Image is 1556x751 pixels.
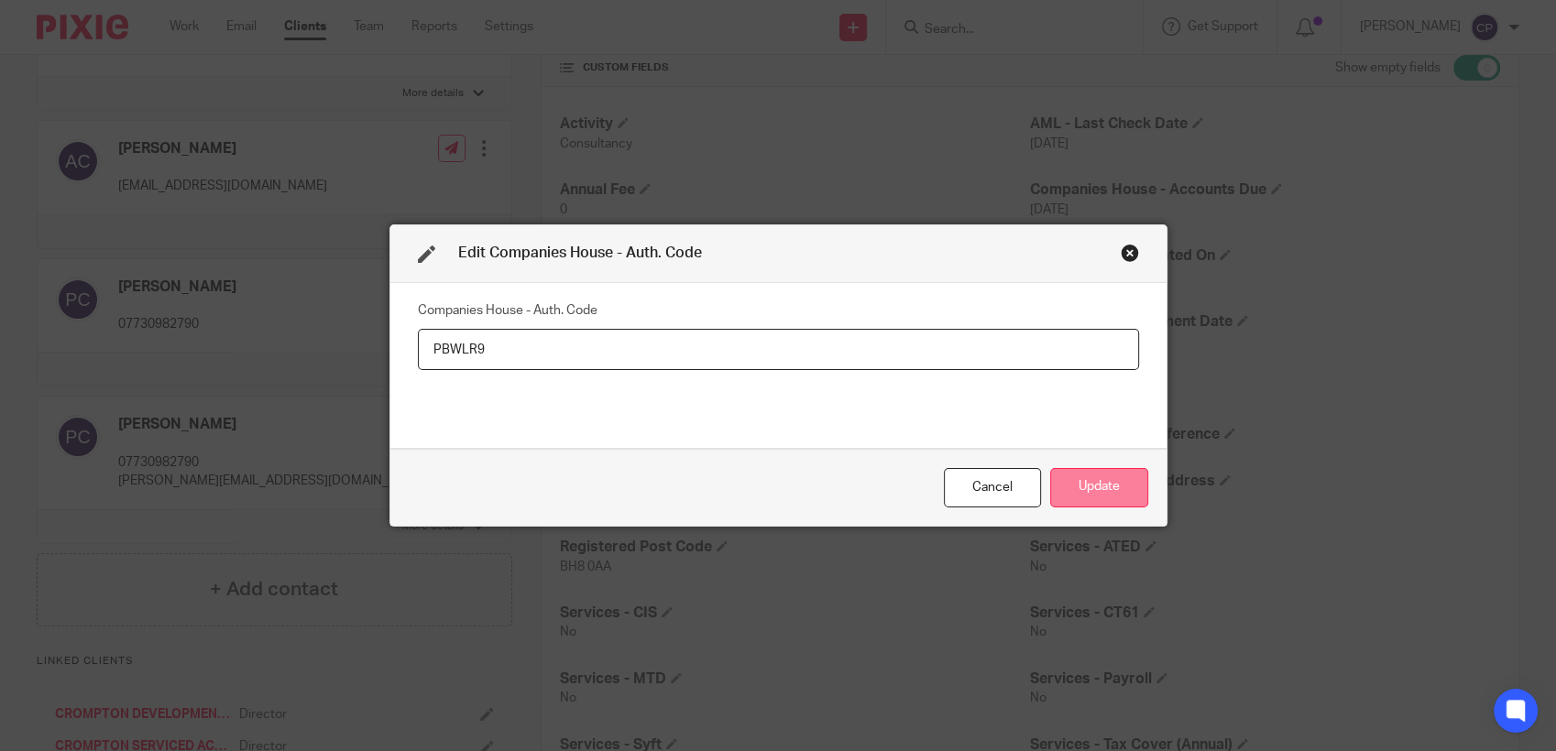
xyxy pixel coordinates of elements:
div: Close this dialog window [1121,244,1139,262]
label: Companies House - Auth. Code [418,301,597,320]
input: Companies House - Auth. Code [418,329,1139,370]
div: Close this dialog window [944,468,1041,507]
button: Update [1050,468,1148,507]
span: Edit Companies House - Auth. Code [458,245,702,260]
